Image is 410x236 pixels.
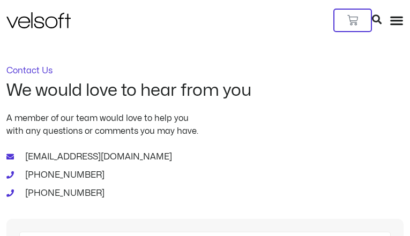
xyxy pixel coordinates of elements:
[6,12,71,28] img: Velsoft Training Materials
[23,169,105,181] span: [PHONE_NUMBER]
[23,150,172,163] span: [EMAIL_ADDRESS][DOMAIN_NAME]
[6,112,404,138] p: A member of our team would love to help you with any questions or comments you may have.
[23,187,105,200] span: [PHONE_NUMBER]
[390,13,404,27] div: Menu Toggle
[6,66,404,75] p: Contact Us
[6,150,404,163] a: [EMAIL_ADDRESS][DOMAIN_NAME]
[6,81,404,100] h2: We would love to hear from you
